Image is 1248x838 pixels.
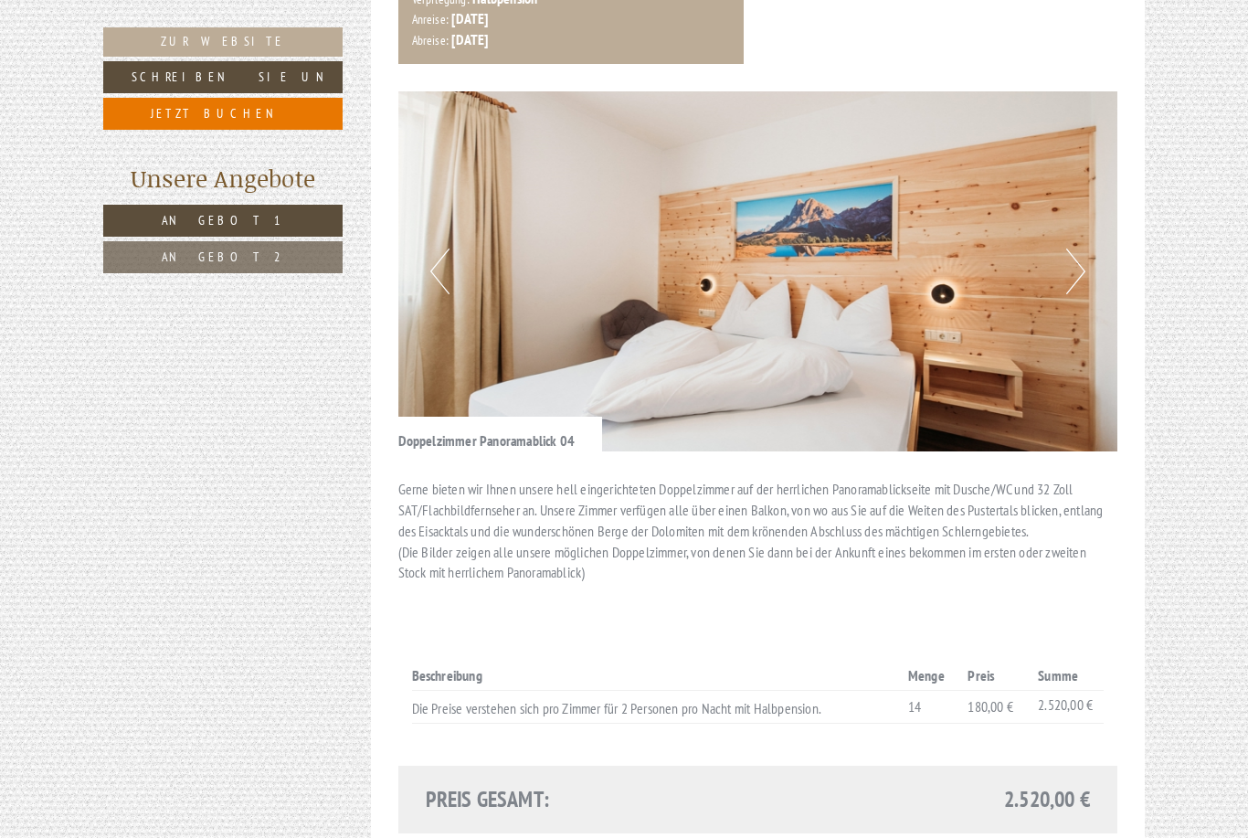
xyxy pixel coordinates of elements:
[1004,784,1090,815] span: 2.520,00 €
[901,691,961,724] td: 14
[412,662,901,690] th: Beschreibung
[162,212,284,228] span: Angebot 1
[398,417,603,451] div: Doppelzimmer Panoramablick 04
[960,662,1031,690] th: Preis
[968,697,1013,716] span: 180,00 €
[901,662,961,690] th: Menge
[1031,691,1104,724] td: 2.520,00 €
[1031,662,1104,690] th: Summe
[162,249,284,265] span: Angebot 2
[398,479,1118,583] p: Gerne bieten wir Ihnen unsere hell eingerichteten Doppelzimmer auf der herrlichen Panoramablickse...
[103,27,343,57] a: Zur Website
[451,30,488,48] b: [DATE]
[1066,249,1085,294] button: Next
[430,249,449,294] button: Previous
[412,784,758,815] div: Preis gesamt:
[412,11,449,27] small: Anreise:
[103,98,343,130] a: Jetzt buchen
[103,162,343,196] div: Unsere Angebote
[412,32,449,48] small: Abreise:
[398,91,1118,451] img: image
[412,691,901,724] td: Die Preise verstehen sich pro Zimmer für 2 Personen pro Nacht mit Halbpension.
[103,61,343,93] a: Schreiben Sie uns
[451,9,488,27] b: [DATE]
